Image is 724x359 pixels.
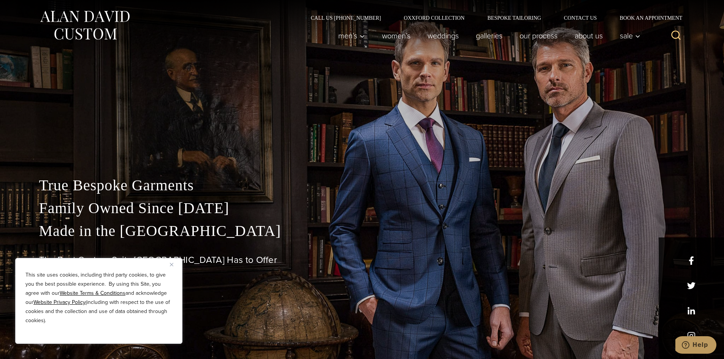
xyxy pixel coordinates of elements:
a: Book an Appointment [608,15,685,21]
button: Men’s sub menu toggle [330,28,373,43]
p: True Bespoke Garments Family Owned Since [DATE] Made in the [GEOGRAPHIC_DATA] [39,174,685,242]
button: View Search Form [667,27,685,45]
a: Contact Us [553,15,608,21]
a: weddings [419,28,467,43]
a: Women’s [373,28,419,43]
nav: Primary Navigation [330,28,644,43]
a: Our Process [511,28,566,43]
img: Alan David Custom [39,8,130,42]
a: Website Privacy Policy [33,298,86,306]
p: This site uses cookies, including third party cookies, to give you the best possible experience. ... [25,270,172,325]
button: Sale sub menu toggle [611,28,644,43]
a: Bespoke Tailoring [476,15,552,21]
iframe: Opens a widget where you can chat to one of our agents [675,336,716,355]
a: Website Terms & Conditions [60,289,125,297]
a: About Us [566,28,611,43]
h1: The Best Custom Suits [GEOGRAPHIC_DATA] Has to Offer [39,255,685,266]
button: Close [170,260,179,269]
nav: Secondary Navigation [299,15,685,21]
a: Oxxford Collection [392,15,476,21]
a: Call Us [PHONE_NUMBER] [299,15,393,21]
a: Galleries [467,28,511,43]
img: Close [170,263,173,266]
